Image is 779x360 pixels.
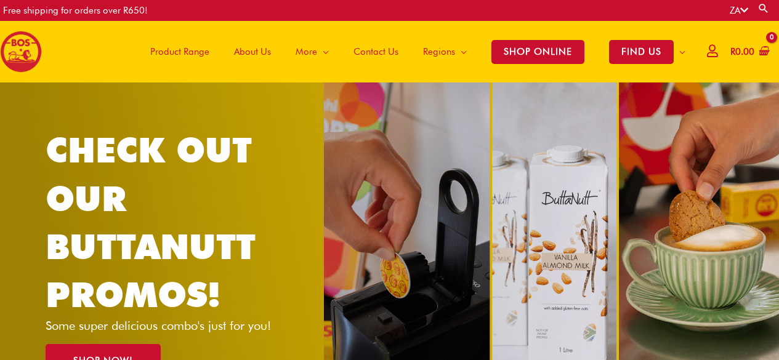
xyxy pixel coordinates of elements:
a: SHOP ONLINE [479,21,597,82]
span: FIND US [609,40,674,64]
span: Contact Us [353,33,398,70]
a: ZA [730,5,748,16]
bdi: 0.00 [730,46,754,57]
a: CHECK OUT OUR BUTTANUTT PROMOS! [46,129,256,315]
a: Regions [411,21,479,82]
a: View Shopping Cart, empty [728,38,770,66]
a: Product Range [138,21,222,82]
a: More [283,21,341,82]
span: SHOP ONLINE [491,40,584,64]
span: Product Range [150,33,209,70]
span: Regions [423,33,455,70]
span: More [296,33,317,70]
a: About Us [222,21,283,82]
span: About Us [234,33,271,70]
nav: Site Navigation [129,21,698,82]
a: Contact Us [341,21,411,82]
a: Search button [757,2,770,14]
span: R [730,46,735,57]
p: Some super delicious combo's just for you! [46,319,293,332]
